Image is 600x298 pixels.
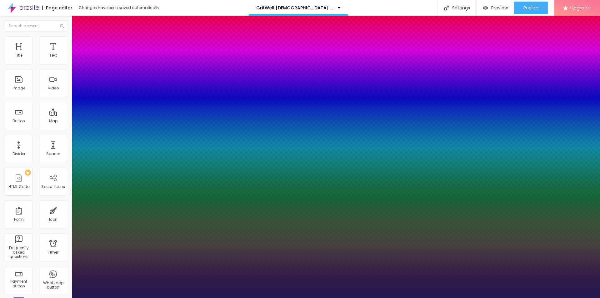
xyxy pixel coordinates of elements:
div: Page editor [42,6,72,10]
img: Icone [444,5,449,11]
div: Form [14,217,24,222]
div: Title [15,53,22,58]
div: Payment button [6,279,31,288]
span: Preview [491,5,508,10]
img: Icone [60,24,64,28]
div: Button [12,119,25,123]
div: Video [48,86,59,90]
div: Image [12,86,25,90]
div: Spacer [46,152,60,156]
div: HTML Code [8,184,29,189]
span: Publish [523,5,538,10]
button: Publish [514,2,548,14]
img: view-1.svg [483,5,488,11]
div: Whatsapp button [41,281,65,290]
p: GritWell [DEMOGRAPHIC_DATA] Performance Official [256,6,333,10]
div: Changes have been saved automatically [79,6,159,10]
div: Map [49,119,57,123]
div: Text [49,53,57,58]
div: Icon [49,217,57,222]
div: Frequently asked questions [6,246,31,259]
input: Search element [5,20,67,32]
div: Timer [48,250,58,255]
div: Social Icons [41,184,65,189]
span: Upgrade [570,5,591,10]
button: Preview [477,2,514,14]
div: Divider [12,152,25,156]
